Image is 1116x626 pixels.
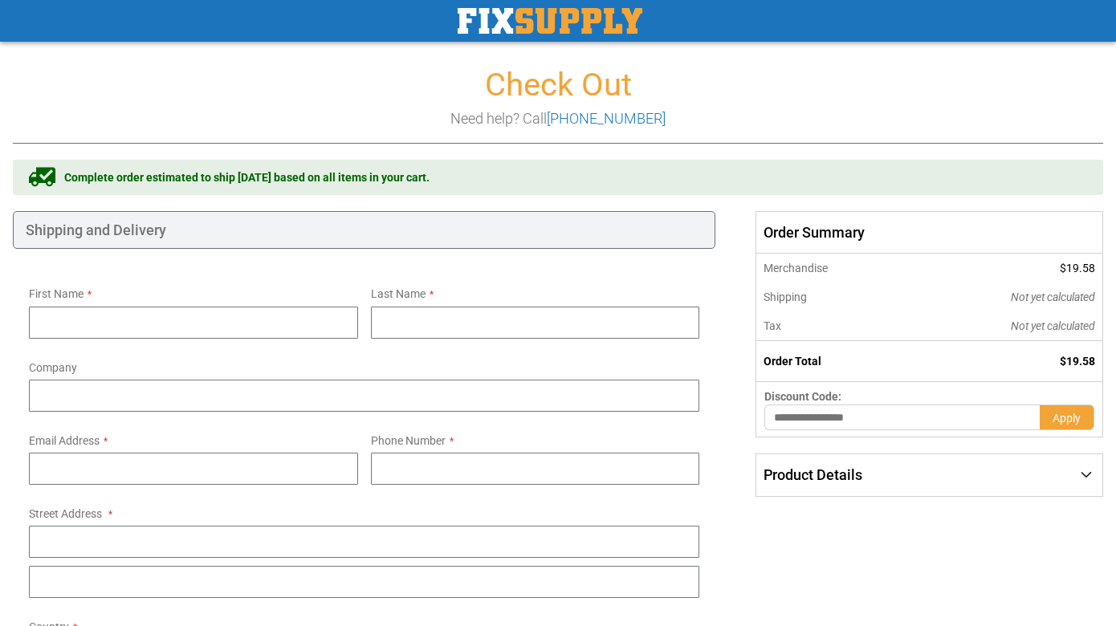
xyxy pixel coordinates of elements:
span: Product Details [764,466,862,483]
strong: Order Total [764,355,821,368]
span: Email Address [29,434,100,447]
span: Not yet calculated [1011,291,1095,303]
span: Discount Code: [764,390,841,403]
a: store logo [458,8,642,34]
img: Fix Industrial Supply [458,8,642,34]
h1: Check Out [13,67,1103,103]
th: Tax [756,311,910,341]
span: $19.58 [1060,355,1095,368]
span: $19.58 [1060,262,1095,274]
div: Shipping and Delivery [13,211,715,250]
span: Shipping [764,291,807,303]
span: Apply [1053,412,1081,425]
span: Not yet calculated [1011,319,1095,332]
span: Phone Number [371,434,446,447]
span: Order Summary [756,211,1103,254]
h3: Need help? Call [13,111,1103,127]
span: First Name [29,287,83,300]
span: Complete order estimated to ship [DATE] based on all items in your cart. [64,169,430,185]
th: Merchandise [756,254,910,283]
span: Last Name [371,287,426,300]
a: [PHONE_NUMBER] [547,110,666,127]
button: Apply [1040,404,1094,430]
span: Street Address [29,507,102,520]
span: Company [29,361,77,374]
